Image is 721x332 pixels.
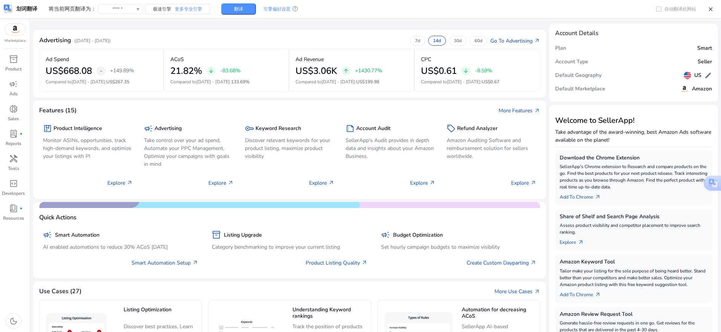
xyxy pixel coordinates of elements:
[555,86,605,92] h5: Default Marketplace
[560,311,707,318] h5: Amazon Review Request Tool
[8,165,19,172] p: Tools
[196,79,230,85] span: [DATE] - [DATE]
[410,179,435,187] p: Explore
[490,37,540,45] a: Go To Advertisingarrow_outward
[5,66,21,72] p: Product
[43,124,52,133] span: package
[46,55,69,63] p: Ad Spend
[343,68,349,74] span: arrow_upward
[9,55,18,64] span: inventory_2
[124,307,198,320] h5: Listing Optimization
[5,38,26,44] p: Marketplace
[170,78,282,85] p: Compared to :
[467,259,536,267] a: Create Custom Dayparting
[560,259,707,265] h5: Amazon Keyword Tool
[560,288,607,298] a: Add To Chrome
[9,104,18,113] span: donut_small
[192,260,198,266] span: arrow_outward
[228,180,234,186] span: arrow_outward
[220,68,240,73] p: -83.68%
[361,260,367,266] span: arrow_outward
[72,79,105,85] span: [DATE] - [DATE]
[346,124,355,133] span: summarize
[328,180,334,186] span: arrow_outward
[55,232,100,239] h5: Smart Automation
[415,38,420,44] p: 7d
[555,59,588,65] h5: Account Type
[46,78,157,85] p: Compared to :
[132,259,198,267] a: Smart Automation Setup
[560,155,707,161] h5: Download the Chrome Extension
[309,179,334,187] p: Explore
[295,55,324,63] p: Ad Revenue
[530,260,536,266] span: arrow_outward
[421,55,431,63] p: CPC
[595,292,601,298] span: arrow_outward
[9,90,18,97] p: Ads
[208,68,214,74] span: arrow_downward
[208,179,234,187] p: Explore
[421,66,457,76] h2: US$0.61
[560,222,707,236] p: Assess product visibility and competitor placement to improve search ranking.
[5,24,25,35] img: amazon.svg
[100,66,103,75] span: -
[433,38,441,44] p: 14d
[170,66,202,76] h2: 21.82%
[421,78,534,85] p: Compared to :
[9,154,18,163] span: handyman
[224,232,262,239] h5: Listing Upgrade
[107,179,133,187] p: Explore
[9,179,18,188] span: code_blocks
[555,45,566,52] h5: Plan
[106,79,129,85] span: US$267.35
[393,232,443,239] h5: Budget Optimization
[560,163,707,190] p: SellerApp's Chrome extension to Research and compare products on the go. Find the best products f...
[381,230,390,239] span: campaign
[457,125,498,132] h5: Refund Analyzer
[43,243,198,251] p: AI enabled automations to reduce 30% ACoS [DATE]
[9,204,18,213] span: book_4
[698,59,712,65] h5: Seller
[20,207,23,210] span: fiber_manual_record
[578,239,584,245] span: arrow_outward
[463,68,469,74] span: arrow_downward
[110,68,134,73] p: +149.89%
[355,68,382,73] p: +1430.77%
[680,84,689,93] img: amazon.svg
[20,132,23,135] span: fiber_manual_record
[429,180,435,186] span: arrow_outward
[212,243,367,251] p: Category benchmarking to improve your current listing
[144,136,234,168] p: Take control over your ad spend, Automate your PPC Management, Optimize your campaigns with goals...
[499,107,540,115] a: More Featuresarrow_outward
[356,125,390,132] h5: Account Audit
[231,79,250,85] span: 133.69%
[555,72,602,79] h5: Default Geography
[245,136,335,160] p: Discover relevant keywords for your product listing, maximize product visibility
[560,214,707,220] h5: Share of Shelf and Search Page Analysis
[43,230,52,239] span: campaign
[511,179,536,187] p: Explore
[46,66,92,76] h2: US$668.08
[534,289,540,295] span: arrow_outward
[447,136,536,160] p: Amazon Auditing Software and reimbursement solution for sellers worldwide.
[530,180,536,186] span: arrow_outward
[245,124,254,133] span: key
[212,230,221,239] span: inventory_2
[494,288,540,295] a: More Use Casesarrow_outward
[39,37,71,44] h4: Advertising
[256,125,301,132] h5: Keyword Research
[127,180,133,186] span: arrow_outward
[555,128,712,144] p: Take advantage of the award-winning, best Amazon Ads software available on the planet!
[39,107,77,114] h4: Features (15)
[534,38,540,44] span: arrow_outward
[560,190,607,201] a: Add To Chrome
[54,125,102,132] h5: Product Intelligence
[144,124,153,133] span: campaign
[39,288,81,295] h4: Use Cases (27)
[74,37,111,44] p: ([DATE] - [DATE])
[595,194,601,200] span: arrow_outward
[9,80,18,89] span: campaign
[39,214,77,221] h4: Quick Actions
[482,79,499,85] span: US$0.67
[704,72,712,79] span: edit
